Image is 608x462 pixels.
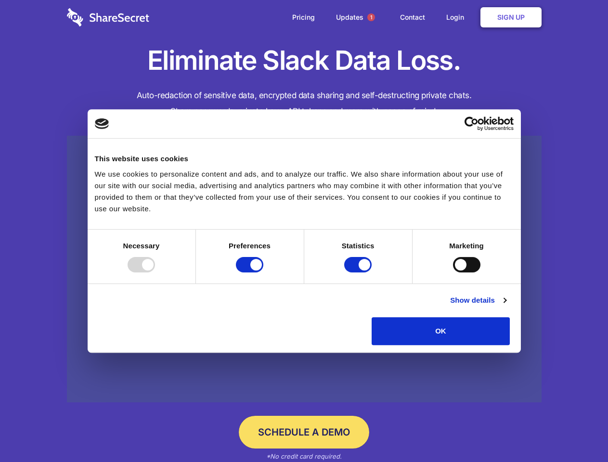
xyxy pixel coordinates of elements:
a: Schedule a Demo [239,416,369,449]
div: This website uses cookies [95,153,514,165]
a: Show details [450,295,506,306]
a: Sign Up [480,7,542,27]
a: Login [437,2,479,32]
h1: Eliminate Slack Data Loss. [67,43,542,78]
a: Wistia video thumbnail [67,136,542,403]
em: *No credit card required. [266,452,342,460]
div: We use cookies to personalize content and ads, and to analyze our traffic. We also share informat... [95,168,514,215]
a: Usercentrics Cookiebot - opens in a new window [429,116,514,131]
strong: Preferences [229,242,271,250]
strong: Necessary [123,242,160,250]
strong: Statistics [342,242,375,250]
a: Pricing [283,2,324,32]
h4: Auto-redaction of sensitive data, encrypted data sharing and self-destructing private chats. Shar... [67,88,542,119]
button: OK [372,317,510,345]
img: logo-wordmark-white-trans-d4663122ce5f474addd5e946df7df03e33cb6a1c49d2221995e7729f52c070b2.svg [67,8,149,26]
img: logo [95,118,109,129]
span: 1 [367,13,375,21]
strong: Marketing [449,242,484,250]
a: Contact [390,2,435,32]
